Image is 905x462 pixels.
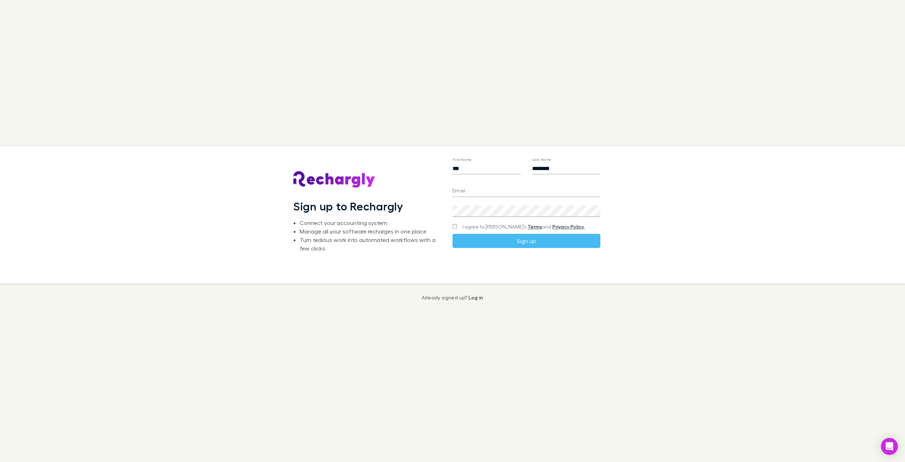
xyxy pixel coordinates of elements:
label: First Name [452,157,472,162]
label: Last Name [532,157,552,162]
li: Connect your accounting system [300,219,441,227]
a: Terms [528,224,542,230]
p: Already signed up? [422,295,483,300]
button: Sign up [452,234,600,248]
span: I agree to [PERSON_NAME]’s and [462,223,584,230]
a: Privacy Policy. [552,224,584,230]
img: Rechargly's Logo [293,171,375,188]
a: Log in [468,294,483,300]
h1: Sign up to Rechargly [293,199,403,213]
div: Open Intercom Messenger [881,438,898,455]
li: Manage all your software recharges in one place [300,227,441,236]
li: Turn tedious work into automated workflows with a few clicks [300,236,441,253]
